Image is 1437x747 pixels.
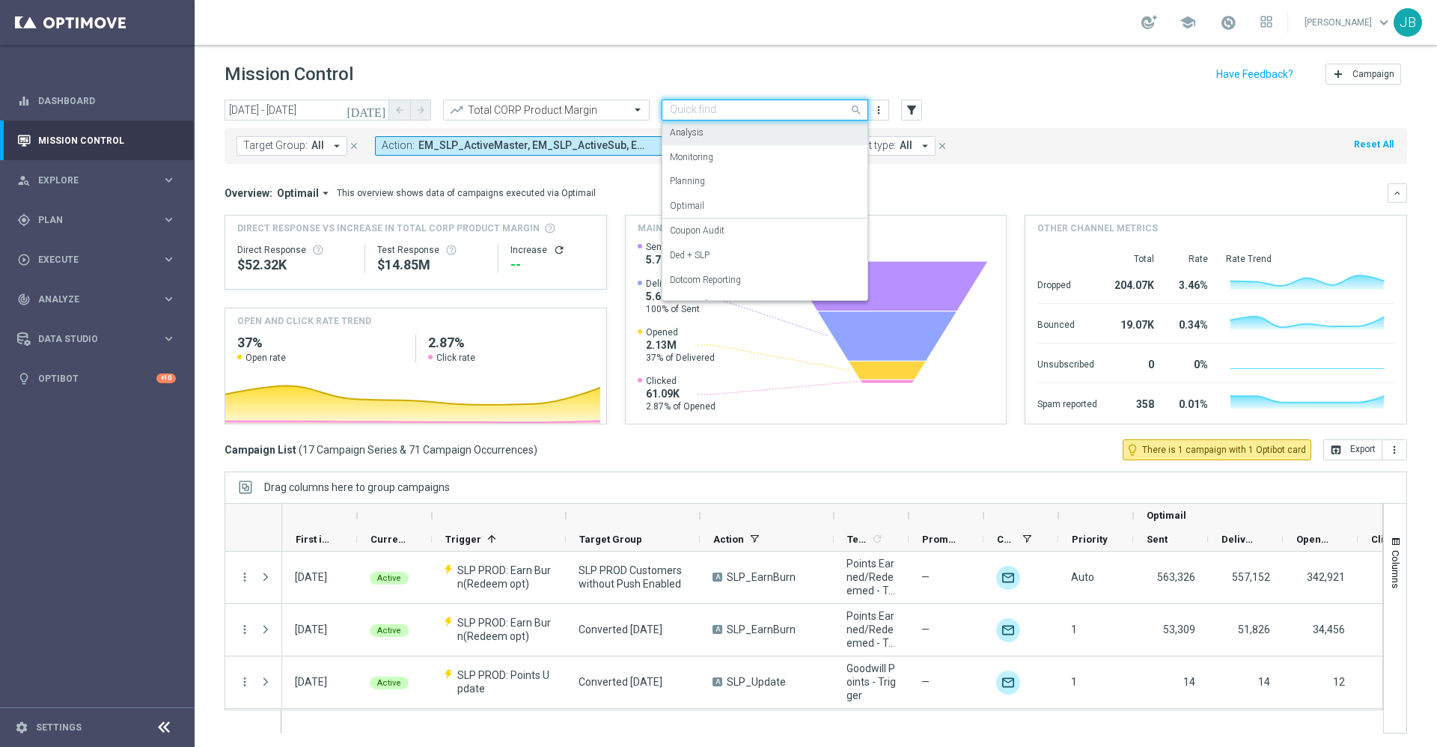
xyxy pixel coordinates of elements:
a: Mission Control [38,121,176,160]
button: filter_alt [901,100,922,121]
button: arrow_forward [410,100,431,121]
div: 204.07K [1115,272,1154,296]
span: All [900,139,912,152]
span: Click rate [436,352,475,364]
i: close [937,141,948,151]
span: SLP PROD: Earn Burn(Redeem opt) [457,616,553,643]
button: open_in_browser Export [1323,439,1382,460]
span: Delivered [646,278,700,290]
i: more_vert [873,104,885,116]
span: 342,921 [1307,571,1345,583]
button: play_circle_outline Execute keyboard_arrow_right [16,254,177,266]
div: Rate [1172,253,1208,265]
span: Priority [1072,534,1108,545]
span: 2.13M [646,338,715,352]
div: $52,323 [237,256,353,274]
span: Opened [646,326,715,338]
span: 34,456 [1313,623,1345,635]
button: gps_fixed Plan keyboard_arrow_right [16,214,177,226]
div: Optimail [996,671,1020,695]
div: Analysis [670,121,860,145]
span: 37% of Delivered [646,352,715,364]
span: keyboard_arrow_down [1376,14,1392,31]
span: Plan [38,216,162,225]
div: Press SPACE to select this row. [225,552,282,604]
div: person_search Explore keyboard_arrow_right [16,174,177,186]
h2: 37% [237,334,403,352]
span: ) [534,443,537,457]
div: 0% [1172,351,1208,375]
button: keyboard_arrow_down [1388,183,1407,203]
span: A [713,677,722,686]
label: Monitoring [670,151,713,164]
div: JB [1394,8,1422,37]
span: 557,152 [1232,571,1270,583]
div: Ded + SLP [670,243,860,268]
i: arrow_drop_down [330,139,344,153]
ng-dropdown-panel: Options list [662,121,868,301]
ng-select: Total CORP Product Margin [443,100,650,121]
span: Calculate column [869,531,883,547]
button: Mission Control [16,135,177,147]
span: Auto [1071,571,1094,583]
div: Coupon Audit [670,219,860,243]
div: Test Response [377,244,486,256]
div: 358 [1115,391,1154,415]
i: keyboard_arrow_right [162,292,176,306]
span: Converted Today [579,623,662,636]
div: 3.46% [1172,272,1208,296]
span: Clicked [646,375,716,387]
button: more_vert [238,623,251,636]
i: keyboard_arrow_right [162,213,176,227]
button: [DATE] [344,100,389,122]
i: lightbulb_outline [1126,443,1139,457]
div: 0 [1115,351,1154,375]
div: Data Studio keyboard_arrow_right [16,333,177,345]
span: Opened [1296,534,1332,545]
label: Optimail [670,200,704,213]
button: Test type: All arrow_drop_down [845,136,936,156]
div: 31 Aug 2025, Sunday [295,675,327,689]
a: Optibot [38,359,156,398]
span: 5.71M [646,253,677,266]
span: Active [377,573,401,583]
div: Optibot [17,359,176,398]
span: 1 [1071,676,1077,688]
span: Goodwill Points - Trigger [846,662,896,702]
colored-tag: Active [370,570,409,585]
button: add Campaign [1325,64,1401,85]
button: Reset All [1352,136,1395,153]
button: arrow_back [389,100,410,121]
div: Press SPACE to select this row. [225,604,282,656]
label: First Push [670,298,710,311]
span: A [713,573,722,582]
div: Rate Trend [1226,253,1394,265]
span: Promotions [922,534,958,545]
i: refresh [553,244,565,256]
span: 61.09K [646,387,716,400]
div: First Push [670,292,860,317]
div: Optimail [670,194,860,219]
button: more_vert [1382,439,1407,460]
label: Ded + SLP [670,249,710,262]
div: Planning [670,169,860,194]
button: Optimail arrow_drop_down [272,186,337,200]
span: Templates [847,534,869,545]
div: 0.01% [1172,391,1208,415]
span: school [1180,14,1196,31]
span: 53,309 [1163,623,1195,635]
span: There is 1 campaign with 1 Optibot card [1142,443,1306,457]
img: Optimail [996,566,1020,590]
span: Analyze [38,295,162,304]
i: person_search [17,174,31,187]
span: Direct Response VS Increase In Total CORP Product Margin [237,222,540,235]
span: First in Range [296,534,332,545]
div: Increase [510,244,594,256]
span: — [921,675,930,689]
button: equalizer Dashboard [16,95,177,107]
span: Delivered [1221,534,1257,545]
